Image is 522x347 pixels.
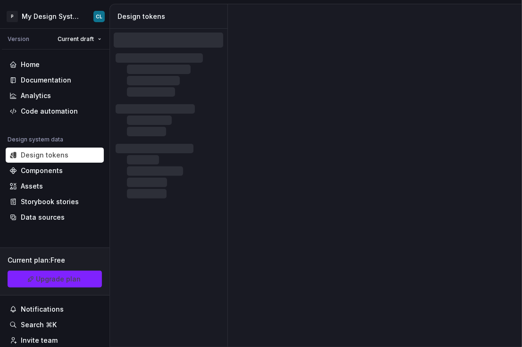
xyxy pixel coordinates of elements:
a: Design tokens [6,148,104,163]
div: Home [21,60,40,69]
a: Analytics [6,88,104,103]
a: Assets [6,179,104,194]
div: Data sources [21,213,65,222]
button: PMy Design SystemCL [2,6,108,26]
div: My Design System [22,12,82,21]
div: Assets [21,182,43,191]
button: Current draft [53,33,106,46]
div: Documentation [21,75,71,85]
div: CL [96,13,102,20]
a: Home [6,57,104,72]
div: Components [21,166,63,175]
button: Notifications [6,302,104,317]
a: Documentation [6,73,104,88]
div: Version [8,35,29,43]
div: Invite team [21,336,58,345]
a: Data sources [6,210,104,225]
div: Storybook stories [21,197,79,207]
button: Search ⌘K [6,317,104,332]
a: Storybook stories [6,194,104,209]
a: Components [6,163,104,178]
div: Current plan : Free [8,256,102,265]
div: Design tokens [21,150,68,160]
div: Code automation [21,107,78,116]
div: Analytics [21,91,51,100]
div: Design system data [8,136,63,143]
a: Upgrade plan [8,271,102,288]
div: P [7,11,18,22]
div: Design tokens [118,12,224,21]
span: Upgrade plan [36,274,81,284]
a: Code automation [6,104,104,119]
div: Search ⌘K [21,320,57,330]
div: Notifications [21,305,64,314]
span: Current draft [58,35,94,43]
